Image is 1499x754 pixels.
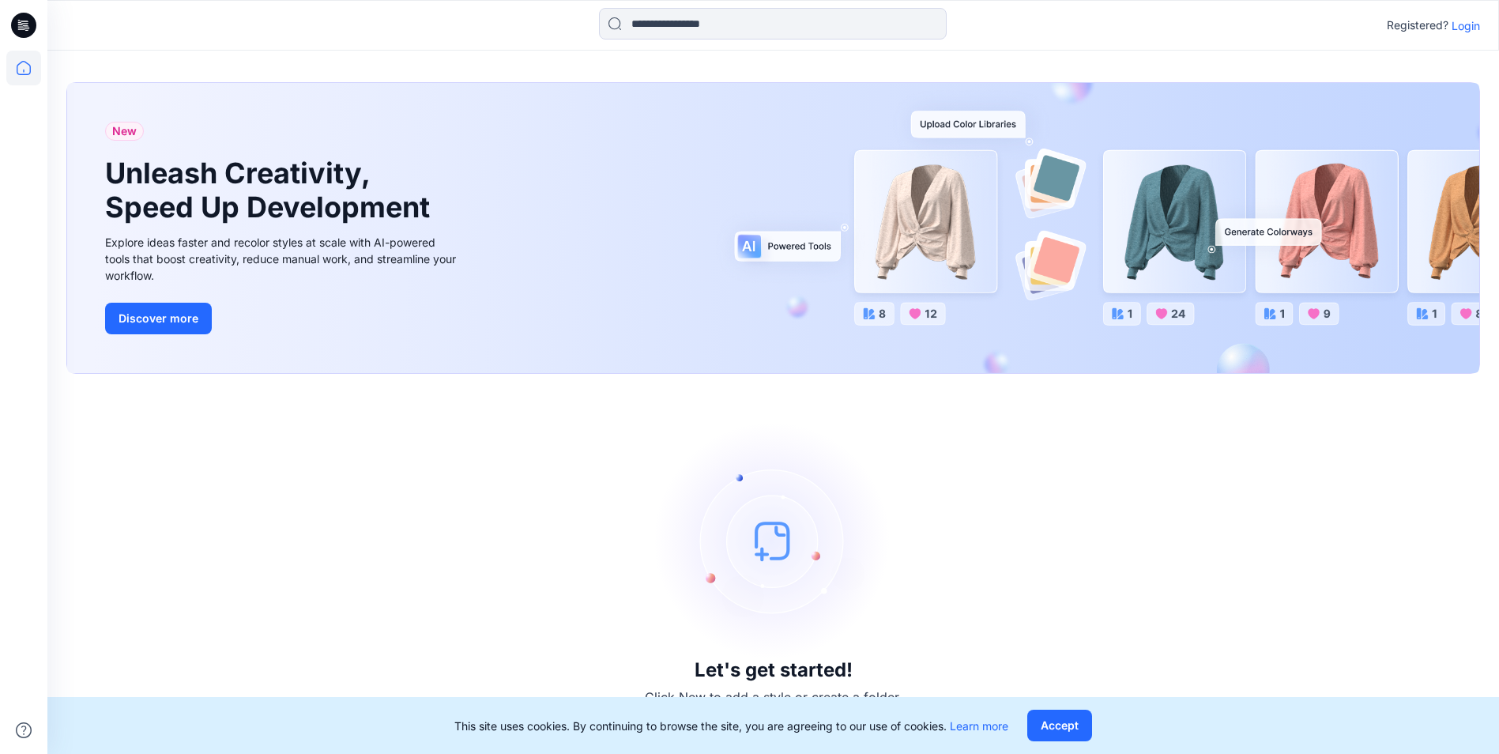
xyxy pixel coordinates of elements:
a: Learn more [950,719,1008,733]
p: Click New to add a style or create a folder. [645,688,902,707]
div: Explore ideas faster and recolor styles at scale with AI-powered tools that boost creativity, red... [105,234,461,284]
p: This site uses cookies. By continuing to browse the site, you are agreeing to our use of cookies. [454,718,1008,734]
button: Accept [1027,710,1092,741]
img: empty-state-image.svg [655,422,892,659]
p: Login [1452,17,1480,34]
button: Discover more [105,303,212,334]
h1: Unleash Creativity, Speed Up Development [105,156,437,224]
p: Registered? [1387,16,1448,35]
a: Discover more [105,303,461,334]
span: New [112,122,137,141]
h3: Let's get started! [695,659,853,681]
